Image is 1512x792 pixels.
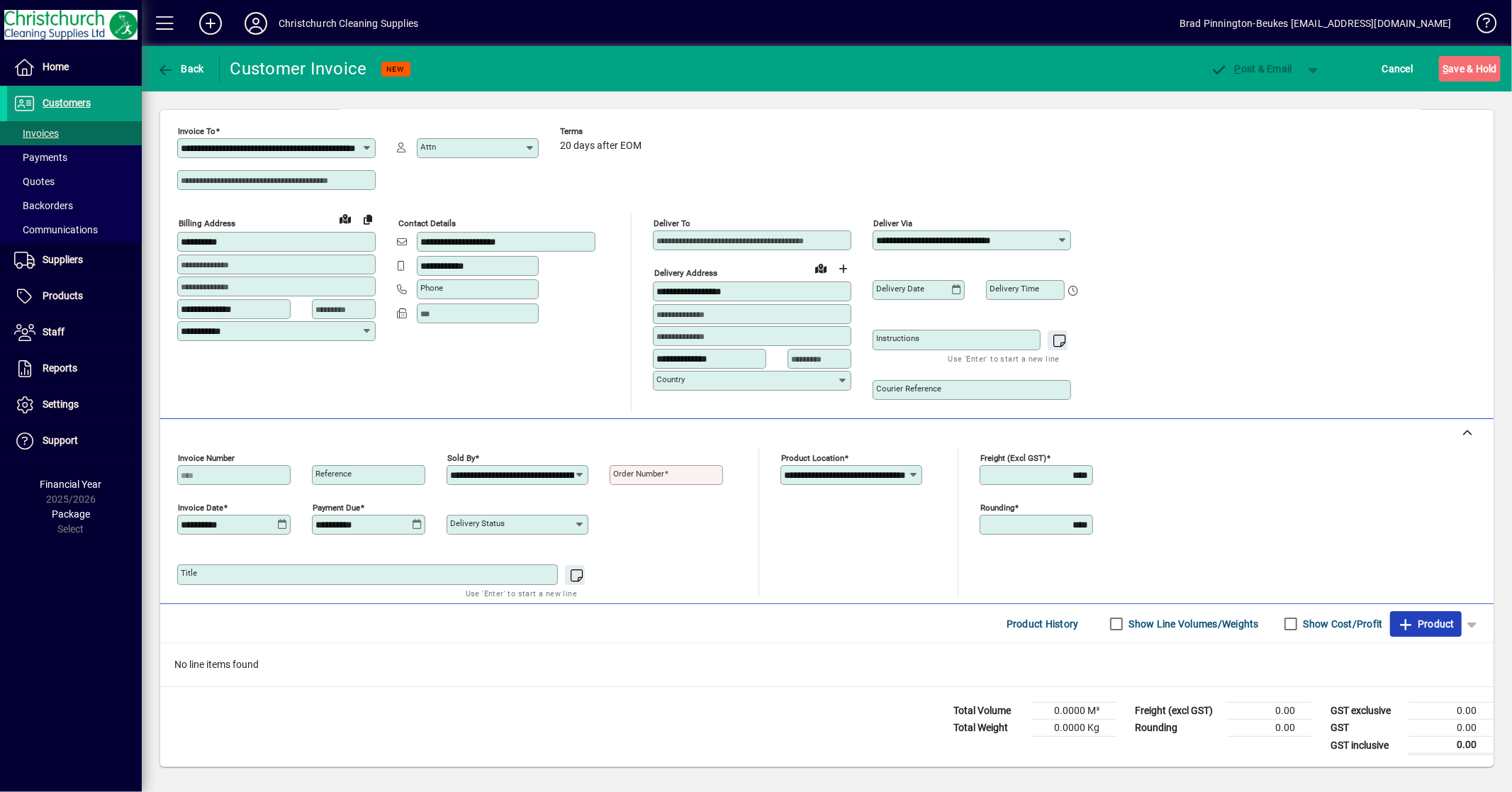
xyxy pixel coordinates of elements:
[1227,720,1312,737] td: 0.00
[1323,703,1409,720] td: GST exclusive
[7,169,142,194] a: Quotes
[1443,63,1448,74] span: S
[153,56,208,82] button: Back
[560,127,645,136] span: Terms
[466,585,577,601] mat-hint: Use 'Enter' to start a new line
[1235,63,1241,74] span: P
[450,518,505,528] mat-label: Delivery status
[810,257,832,279] a: View on map
[876,384,941,394] mat-label: Courier Reference
[14,128,59,139] span: Invoices
[1379,56,1417,82] button: Cancel
[315,469,352,479] mat-label: Reference
[7,194,142,218] a: Backorders
[1323,737,1409,754] td: GST inclusive
[1210,63,1292,74] span: ost & Email
[1390,611,1462,637] button: Product
[14,200,73,211] span: Backorders
[447,453,475,463] mat-label: Sold by
[40,479,102,490] span: Financial Year
[43,97,91,108] span: Customers
[181,568,197,578] mat-label: Title
[1439,56,1501,82] button: Save & Hold
[43,254,83,265] span: Suppliers
[7,423,142,459] a: Support
[178,126,215,136] mat-label: Invoice To
[43,290,83,301] span: Products
[334,207,357,230] a: View on map
[1128,703,1227,720] td: Freight (excl GST)
[781,453,844,463] mat-label: Product location
[43,435,78,446] span: Support
[7,121,142,145] a: Invoices
[14,152,67,163] span: Payments
[178,453,235,463] mat-label: Invoice number
[1128,720,1227,737] td: Rounding
[1466,3,1494,49] a: Knowledge Base
[990,284,1039,294] mat-label: Delivery time
[1227,703,1312,720] td: 0.00
[613,469,664,479] mat-label: Order number
[654,218,690,228] mat-label: Deliver To
[230,57,367,80] div: Customer Invoice
[160,643,1494,686] div: No line items found
[420,283,443,293] mat-label: Phone
[560,140,642,152] span: 20 days after EOM
[1443,57,1497,80] span: ave & Hold
[1409,720,1494,737] td: 0.00
[178,503,223,513] mat-label: Invoice date
[387,65,405,74] span: NEW
[420,142,436,152] mat-label: Attn
[1007,613,1079,635] span: Product History
[1180,12,1452,35] div: Brad Pinnington-Beukes [EMAIL_ADDRESS][DOMAIN_NAME]
[43,398,79,410] span: Settings
[1203,56,1299,82] button: Post & Email
[1409,737,1494,754] td: 0.00
[188,11,233,36] button: Add
[14,224,98,235] span: Communications
[876,333,919,343] mat-label: Instructions
[52,508,90,520] span: Package
[7,50,142,85] a: Home
[1031,703,1116,720] td: 0.0000 M³
[980,453,1046,463] mat-label: Freight (excl GST)
[142,56,220,82] app-page-header-button: Back
[1323,720,1409,737] td: GST
[43,61,69,72] span: Home
[980,503,1014,513] mat-label: Rounding
[1126,617,1259,631] label: Show Line Volumes/Weights
[946,720,1031,737] td: Total Weight
[876,284,924,294] mat-label: Delivery date
[7,242,142,278] a: Suppliers
[948,350,1060,367] mat-hint: Use 'Enter' to start a new line
[357,208,379,230] button: Copy to Delivery address
[7,218,142,242] a: Communications
[7,351,142,386] a: Reports
[832,257,855,280] button: Choose address
[7,279,142,314] a: Products
[656,374,685,384] mat-label: Country
[43,362,77,374] span: Reports
[157,63,204,74] span: Back
[946,703,1031,720] td: Total Volume
[279,12,418,35] div: Christchurch Cleaning Supplies
[14,176,55,187] span: Quotes
[1409,703,1494,720] td: 0.00
[1382,57,1413,80] span: Cancel
[1397,613,1455,635] span: Product
[43,326,65,338] span: Staff
[1031,720,1116,737] td: 0.0000 Kg
[7,315,142,350] a: Staff
[1001,611,1085,637] button: Product History
[313,503,360,513] mat-label: Payment due
[233,11,279,36] button: Profile
[873,218,912,228] mat-label: Deliver via
[1301,617,1383,631] label: Show Cost/Profit
[7,145,142,169] a: Payments
[7,387,142,423] a: Settings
